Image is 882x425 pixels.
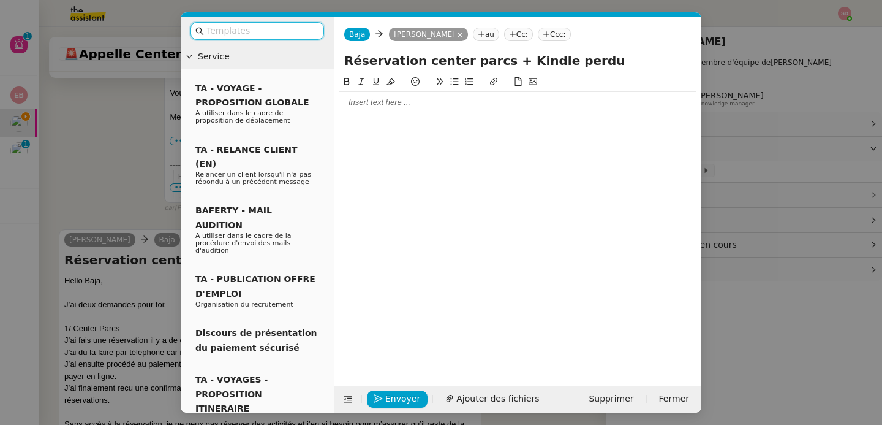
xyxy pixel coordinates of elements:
span: Relancer un client lorsqu'il n'a pas répondu à un précédent message [195,170,311,186]
span: Service [198,50,329,64]
span: TA - PUBLICATION OFFRE D'EMPLOI [195,274,315,298]
nz-tag: au [473,28,499,41]
button: Ajouter des fichiers [438,391,546,408]
button: Envoyer [367,391,428,408]
div: Service [181,45,334,69]
span: A utiliser dans le cadre de la procédure d'envoi des mails d'audition [195,232,292,255]
span: TA - VOYAGE - PROPOSITION GLOBALE [195,83,309,107]
span: Baja [349,30,365,39]
span: BAFERTY - MAIL AUDITION [195,205,272,229]
input: Subject [344,52,692,70]
span: Discours de présentation du paiement sécurisé [195,328,317,352]
span: TA - VOYAGES - PROPOSITION ITINERAIRE [195,375,268,413]
nz-tag: Cc: [504,28,533,41]
span: Fermer [659,392,689,406]
span: TA - RELANCE CLIENT (EN) [195,145,298,169]
span: Envoyer [385,392,420,406]
input: Templates [206,24,317,38]
span: Organisation du recrutement [195,301,293,308]
nz-tag: [PERSON_NAME] [389,28,468,41]
span: A utiliser dans le cadre de proposition de déplacement [195,109,290,124]
button: Supprimer [581,391,641,408]
span: Supprimer [589,392,633,406]
button: Fermer [652,391,696,408]
nz-tag: Ccc: [538,28,571,41]
span: Ajouter des fichiers [456,392,539,406]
